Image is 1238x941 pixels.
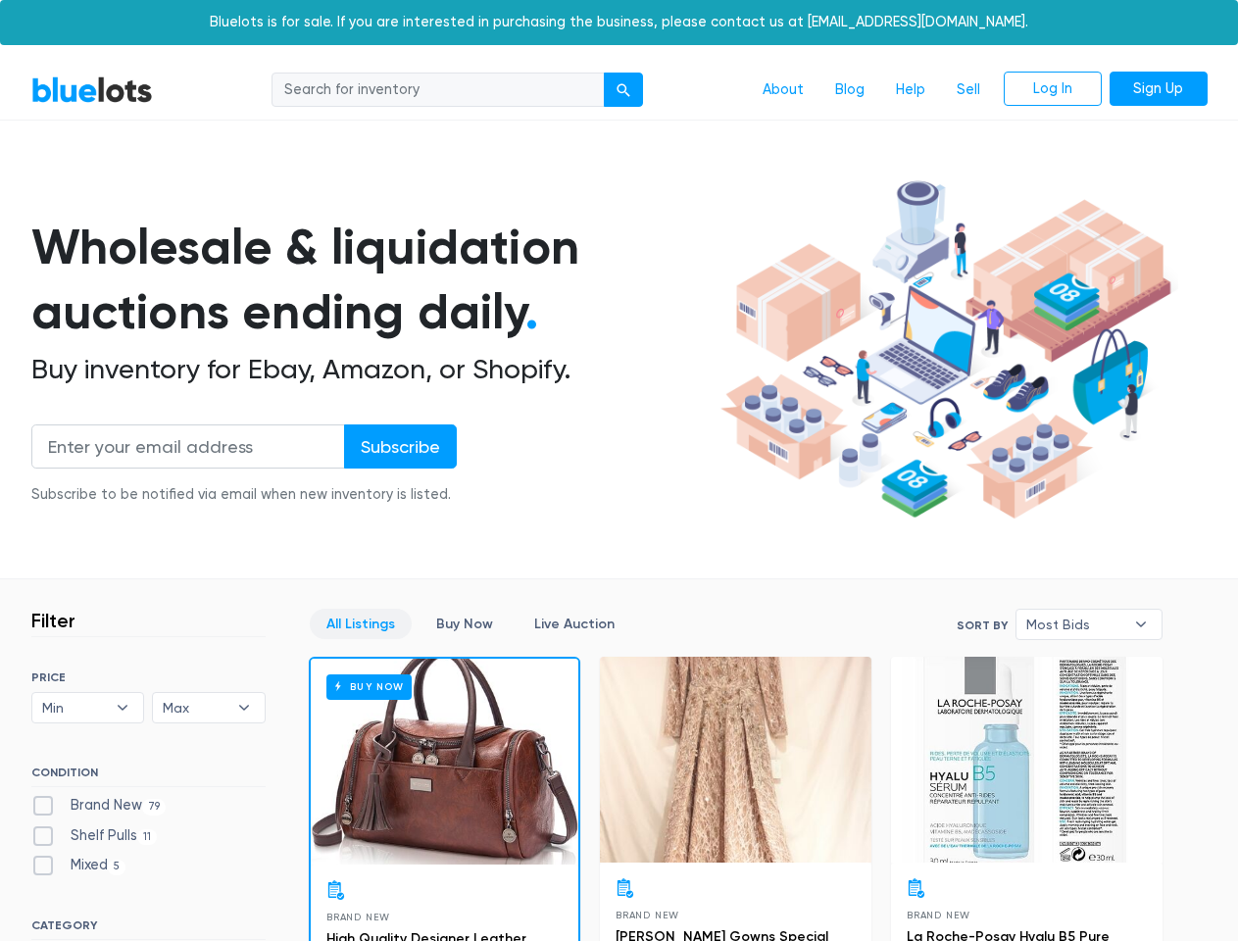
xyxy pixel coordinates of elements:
span: 79 [142,799,167,815]
a: BlueLots [31,75,153,104]
a: Log In [1004,72,1102,107]
label: Brand New [31,795,167,817]
a: Live Auction [518,609,631,639]
span: . [525,282,538,341]
img: hero-ee84e7d0318cb26816c560f6b4441b76977f77a177738b4e94f68c95b2b83dbb.png [714,172,1178,528]
a: Help [880,72,941,109]
h2: Buy inventory for Ebay, Amazon, or Shopify. [31,353,714,386]
input: Subscribe [344,424,457,469]
span: Brand New [616,910,679,920]
span: Max [163,693,227,722]
span: Brand New [326,912,390,922]
h6: CATEGORY [31,918,266,940]
b: ▾ [102,693,143,722]
span: Brand New [907,910,970,920]
input: Search for inventory [272,73,605,108]
b: ▾ [1120,610,1162,639]
h3: Filter [31,609,75,632]
a: Blog [819,72,880,109]
span: Most Bids [1026,610,1124,639]
label: Shelf Pulls [31,825,158,847]
input: Enter your email address [31,424,345,469]
div: Subscribe to be notified via email when new inventory is listed. [31,484,457,506]
label: Mixed [31,855,126,876]
a: Sign Up [1110,72,1208,107]
b: ▾ [223,693,265,722]
a: Buy Now [311,659,578,865]
label: Sort By [957,617,1008,634]
a: Sell [941,72,996,109]
span: Min [42,693,107,722]
h1: Wholesale & liquidation auctions ending daily [31,215,714,345]
span: 5 [108,860,126,875]
span: 11 [137,829,158,845]
h6: Buy Now [326,674,412,699]
a: About [747,72,819,109]
h6: CONDITION [31,766,266,787]
a: All Listings [310,609,412,639]
a: Buy Now [420,609,510,639]
h6: PRICE [31,670,266,684]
